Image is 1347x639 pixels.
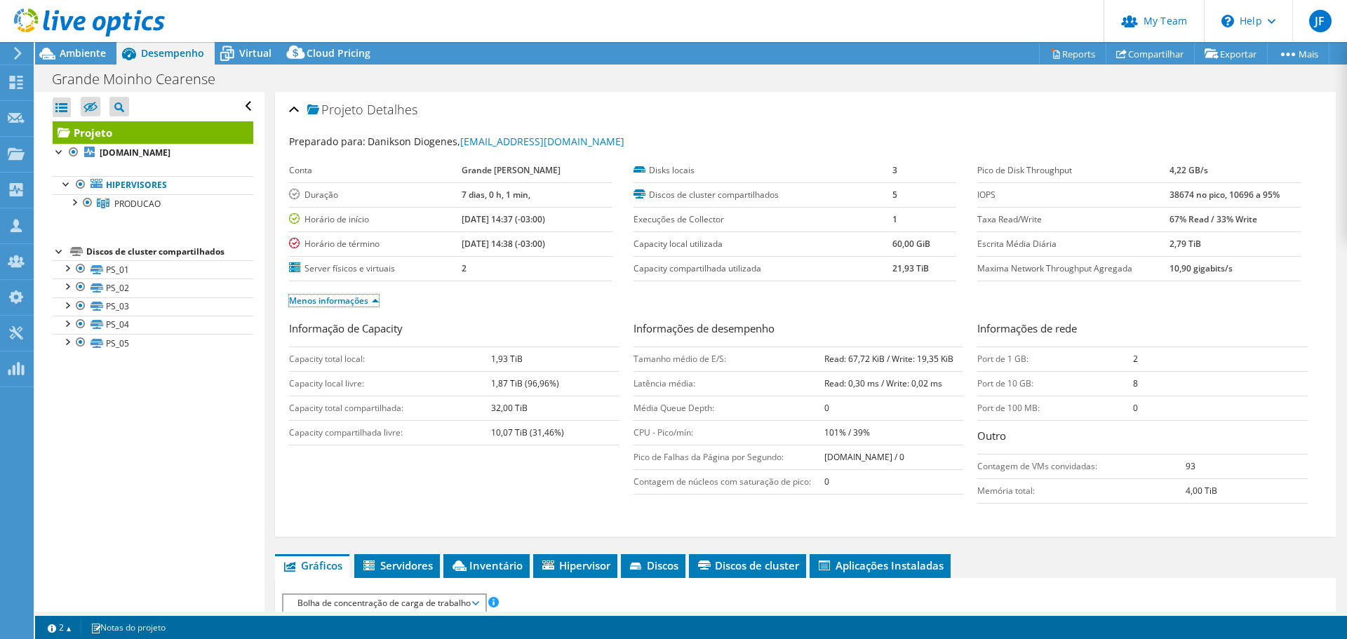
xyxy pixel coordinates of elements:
label: Capacity local utilizada [634,237,892,251]
span: Ambiente [60,46,106,60]
span: Discos [628,558,678,572]
a: PS_02 [53,278,253,297]
a: Notas do projeto [81,619,175,636]
span: Projeto [307,103,363,117]
td: Port de 10 GB: [977,371,1133,396]
a: Menos informações [289,295,379,307]
h3: Outro [977,428,1308,447]
b: 0 [824,402,829,414]
b: 10,90 gigabits/s [1170,262,1233,274]
a: Exportar [1194,43,1268,65]
b: 67% Read / 33% Write [1170,213,1257,225]
span: Danikson Diogenes, [368,135,624,148]
td: Média Queue Depth: [634,396,824,420]
a: PS_04 [53,316,253,334]
td: Capacity local livre: [289,371,490,396]
span: Servidores [361,558,433,572]
b: 4,22 GB/s [1170,164,1208,176]
h3: Informação de Capacity [289,321,619,339]
b: 7 dias, 0 h, 1 min, [462,189,530,201]
span: Hipervisor [540,558,610,572]
h3: Informações de desempenho [634,321,964,339]
b: 1 [892,213,897,225]
span: Gráficos [282,558,342,572]
b: [DATE] 14:37 (-03:00) [462,213,545,225]
b: 8 [1133,377,1138,389]
b: 1,93 TiB [491,353,523,365]
b: [DOMAIN_NAME] / 0 [824,451,904,463]
a: Hipervisores [53,176,253,194]
label: Maxima Network Throughput Agregada [977,262,1170,276]
label: Disks locais [634,163,892,177]
b: 101% / 39% [824,426,870,438]
span: Bolha de concentração de carga de trabalho [290,595,478,612]
b: 1,87 TiB (96,96%) [491,377,559,389]
b: 21,93 TiB [892,262,929,274]
a: PRODUCAO [53,194,253,213]
td: CPU - Pico/mín: [634,420,824,445]
label: Horário de início [289,213,462,227]
b: 5 [892,189,897,201]
b: Read: 67,72 KiB / Write: 19,35 KiB [824,353,953,365]
b: 2,79 TiB [1170,238,1201,250]
label: Discos de cluster compartilhados [634,188,892,202]
label: Escrita Média Diária [977,237,1170,251]
a: [DOMAIN_NAME] [53,144,253,162]
b: [DATE] 14:38 (-03:00) [462,238,545,250]
b: 0 [824,476,829,487]
label: Execuções de Collector [634,213,892,227]
span: Inventário [450,558,523,572]
td: Port de 1 GB: [977,347,1133,371]
b: 32,00 TiB [491,402,528,414]
b: 2 [1133,353,1138,365]
label: Taxa Read/Write [977,213,1170,227]
svg: \n [1221,15,1234,27]
div: Discos de cluster compartilhados [86,243,253,260]
span: PRODUCAO [114,198,161,210]
td: Tamanho médio de E/S: [634,347,824,371]
span: Aplicações Instaladas [817,558,944,572]
label: Duração [289,188,462,202]
label: IOPS [977,188,1170,202]
b: 38674 no pico, 10696 a 95% [1170,189,1280,201]
b: [DOMAIN_NAME] [100,147,170,159]
a: [EMAIL_ADDRESS][DOMAIN_NAME] [460,135,624,148]
a: PS_05 [53,334,253,352]
span: Discos de cluster [696,558,799,572]
h1: Grande Moinho Cearense [46,72,237,87]
label: Conta [289,163,462,177]
td: Pico de Falhas da Página por Segundo: [634,445,824,469]
a: 2 [38,619,81,636]
label: Server físicos e virtuais [289,262,462,276]
span: Cloud Pricing [307,46,370,60]
b: Read: 0,30 ms / Write: 0,02 ms [824,377,942,389]
h3: Informações de rede [977,321,1308,339]
a: Compartilhar [1106,43,1195,65]
a: Mais [1267,43,1329,65]
b: 4,00 TiB [1186,485,1217,497]
a: PS_03 [53,297,253,316]
label: Pico de Disk Throughput [977,163,1170,177]
td: Memória total: [977,478,1186,503]
span: JF [1309,10,1332,32]
label: Capacity compartilhada utilizada [634,262,892,276]
a: PS_01 [53,260,253,278]
b: 3 [892,164,897,176]
b: 10,07 TiB (31,46%) [491,426,564,438]
td: Port de 100 MB: [977,396,1133,420]
td: Latência média: [634,371,824,396]
td: Capacity compartilhada livre: [289,420,490,445]
b: 0 [1133,402,1138,414]
label: Preparado para: [289,135,366,148]
label: Horário de término [289,237,462,251]
span: Desempenho [141,46,204,60]
td: Capacity total local: [289,347,490,371]
b: 2 [462,262,467,274]
a: Reports [1039,43,1106,65]
a: Projeto [53,121,253,144]
td: Contagem de VMs convidadas: [977,454,1186,478]
td: Contagem de núcleos com saturação de pico: [634,469,824,494]
b: 93 [1186,460,1195,472]
span: Virtual [239,46,272,60]
b: Grande [PERSON_NAME] [462,164,561,176]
